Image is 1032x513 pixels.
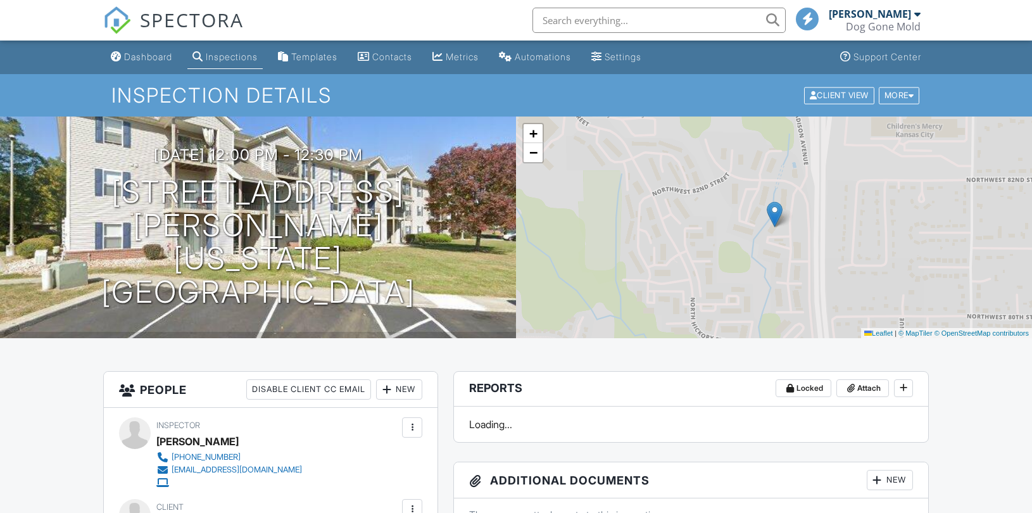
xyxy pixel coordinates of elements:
div: Metrics [446,51,479,62]
h3: People [104,372,437,408]
a: Zoom in [524,124,543,143]
div: Dog Gone Mold [846,20,921,33]
a: Dashboard [106,46,177,69]
a: Inspections [187,46,263,69]
a: Client View [803,90,878,99]
span: | [895,329,897,337]
div: [PERSON_NAME] [829,8,911,20]
div: Inspections [206,51,258,62]
a: [PHONE_NUMBER] [156,451,302,464]
img: The Best Home Inspection Software - Spectora [103,6,131,34]
a: SPECTORA [103,17,244,44]
a: Templates [273,46,343,69]
a: © OpenStreetMap contributors [934,329,1029,337]
div: Disable Client CC Email [246,379,371,400]
a: Metrics [427,46,484,69]
a: Automations (Basic) [494,46,576,69]
div: Automations [515,51,571,62]
span: Inspector [156,421,200,430]
a: Contacts [353,46,417,69]
div: Contacts [372,51,412,62]
a: © MapTiler [898,329,933,337]
div: More [879,87,920,104]
span: Client [156,502,184,512]
a: Support Center [835,46,926,69]
div: [EMAIL_ADDRESS][DOMAIN_NAME] [172,465,302,475]
img: Marker [767,201,783,227]
h3: [DATE] 12:00 pm - 12:30 pm [154,146,363,163]
div: Settings [605,51,641,62]
h1: [STREET_ADDRESS][PERSON_NAME] [US_STATE][GEOGRAPHIC_DATA] [20,175,496,309]
div: New [867,470,913,490]
div: [PHONE_NUMBER] [172,452,241,462]
div: Client View [804,87,874,104]
div: [PERSON_NAME] [156,432,239,451]
h3: Additional Documents [454,462,928,498]
span: + [529,125,538,141]
span: − [529,144,538,160]
div: Dashboard [124,51,172,62]
div: Templates [291,51,337,62]
a: Settings [586,46,646,69]
a: Zoom out [524,143,543,162]
h1: Inspection Details [111,84,921,106]
input: Search everything... [532,8,786,33]
a: [EMAIL_ADDRESS][DOMAIN_NAME] [156,464,302,476]
a: Leaflet [864,329,893,337]
span: SPECTORA [140,6,244,33]
div: Support Center [853,51,921,62]
div: New [376,379,422,400]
